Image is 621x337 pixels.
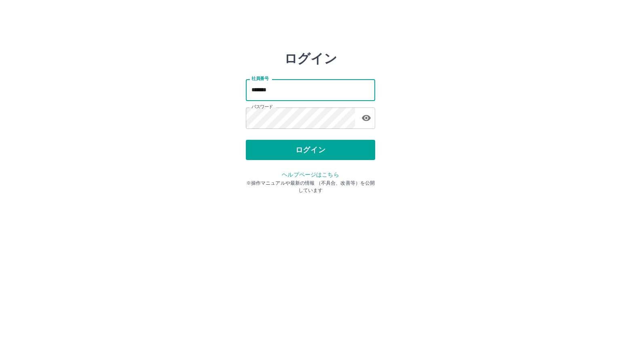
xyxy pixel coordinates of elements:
[246,140,375,160] button: ログイン
[251,76,268,82] label: 社員番号
[282,171,339,178] a: ヘルプページはこちら
[246,179,375,194] p: ※操作マニュアルや最新の情報 （不具合、改善等）を公開しています
[251,104,273,110] label: パスワード
[284,51,337,66] h2: ログイン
